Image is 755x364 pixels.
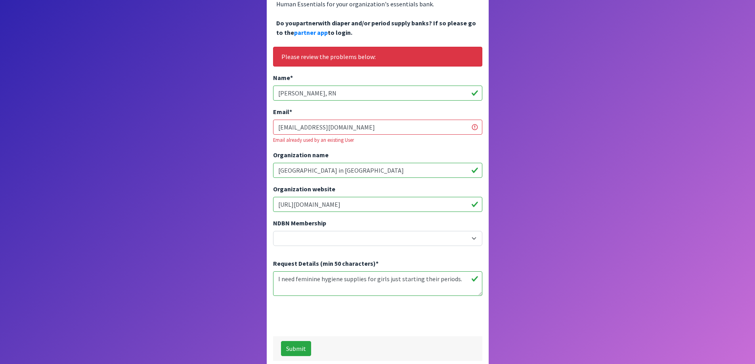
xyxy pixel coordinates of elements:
[273,218,326,228] label: NDBN Membership
[273,107,292,116] label: Email
[273,73,293,82] label: Name
[273,271,482,296] textarea: I need feminine hygiene supplies for girls just starting their periods.
[273,184,335,194] label: Organization website
[273,197,482,212] input: https://www.example.com
[276,19,476,36] span: Do you with diaper and/or period supply banks? If so please go to the to login.
[273,47,482,67] div: Please review the problems below:
[289,108,292,116] abbr: required
[290,74,293,82] abbr: required
[273,259,378,268] label: Request Details (min 50 characters)
[296,19,318,27] span: partner
[376,259,378,267] abbr: required
[273,136,482,144] div: Email already used by an existing User
[273,150,329,160] label: Organization name
[281,341,311,356] button: Submit
[294,29,328,36] a: partner app
[273,302,394,333] iframe: reCAPTCHA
